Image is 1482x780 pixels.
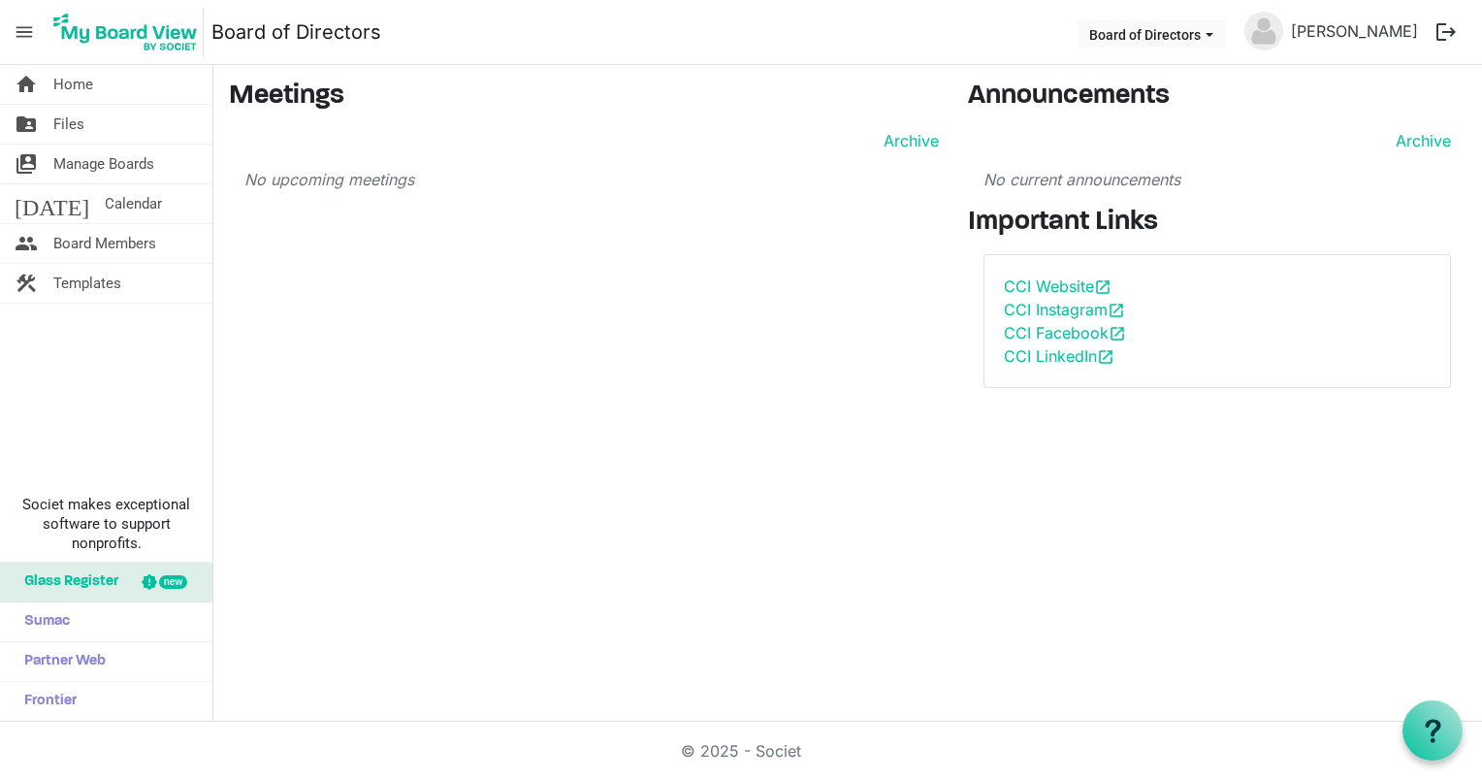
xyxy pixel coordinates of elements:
button: logout [1426,12,1466,52]
p: No upcoming meetings [244,168,939,191]
span: construction [15,264,38,303]
span: [DATE] [15,184,89,223]
span: Home [53,65,93,104]
span: open_in_new [1108,302,1125,319]
span: Societ makes exceptional software to support nonprofits. [9,495,204,553]
a: CCI Facebookopen_in_new [1004,323,1126,342]
a: Archive [876,129,939,152]
span: Manage Boards [53,145,154,183]
a: Board of Directors [211,13,381,51]
a: © 2025 - Societ [681,741,801,761]
a: [PERSON_NAME] [1283,12,1426,50]
button: Board of Directors dropdownbutton [1077,20,1226,48]
p: No current announcements [983,168,1451,191]
a: CCI Instagramopen_in_new [1004,300,1125,319]
a: Archive [1388,129,1451,152]
img: My Board View Logo [48,8,204,56]
span: Glass Register [15,563,118,601]
span: Sumac [15,602,70,641]
span: open_in_new [1097,348,1114,366]
span: folder_shared [15,105,38,144]
span: open_in_new [1109,325,1126,342]
h3: Announcements [968,81,1466,114]
span: Calendar [105,184,162,223]
h3: Important Links [968,207,1466,240]
h3: Meetings [229,81,939,114]
img: no-profile-picture.svg [1244,12,1283,50]
span: Frontier [15,682,77,721]
span: Templates [53,264,121,303]
div: new [159,575,187,589]
span: people [15,224,38,263]
span: Partner Web [15,642,106,681]
span: open_in_new [1094,278,1111,296]
a: CCI LinkedInopen_in_new [1004,346,1114,366]
a: CCI Websiteopen_in_new [1004,276,1111,296]
a: My Board View Logo [48,8,211,56]
span: menu [6,14,43,50]
span: Board Members [53,224,156,263]
span: Files [53,105,84,144]
span: switch_account [15,145,38,183]
span: home [15,65,38,104]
